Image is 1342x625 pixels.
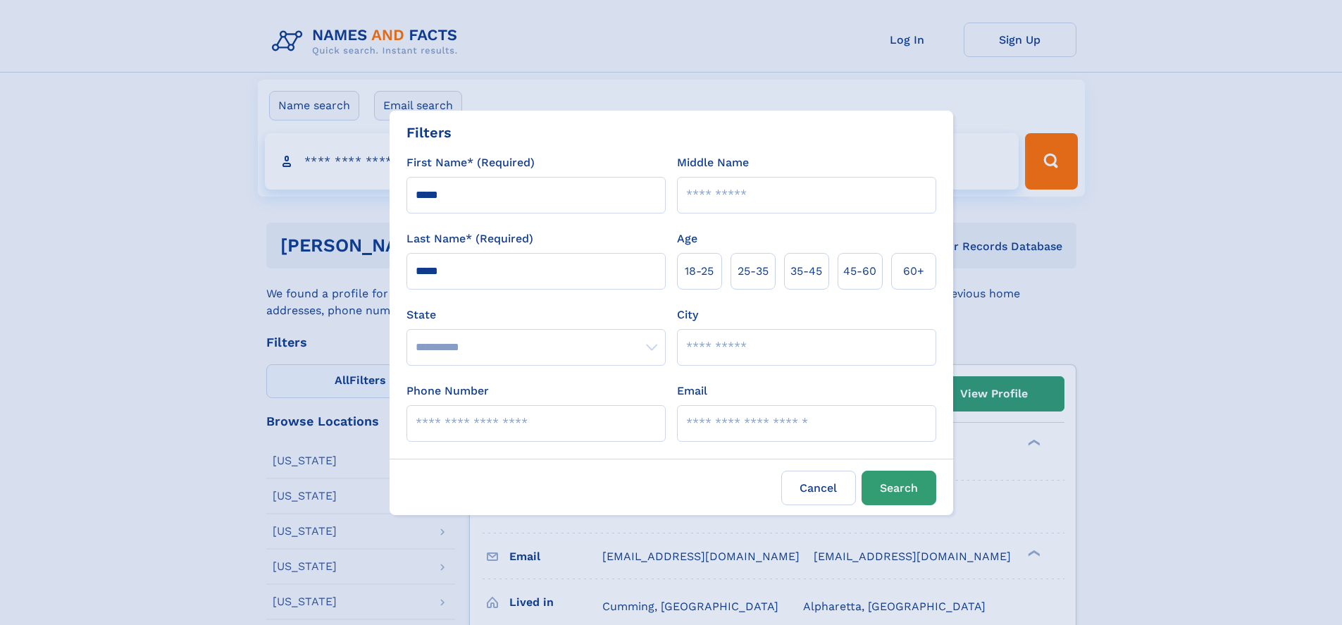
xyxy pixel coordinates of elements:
[903,263,924,280] span: 60+
[862,471,936,505] button: Search
[406,383,489,400] label: Phone Number
[677,230,697,247] label: Age
[790,263,822,280] span: 35‑45
[781,471,856,505] label: Cancel
[406,122,452,143] div: Filters
[677,383,707,400] label: Email
[685,263,714,280] span: 18‑25
[843,263,876,280] span: 45‑60
[677,307,698,323] label: City
[406,154,535,171] label: First Name* (Required)
[738,263,769,280] span: 25‑35
[406,230,533,247] label: Last Name* (Required)
[677,154,749,171] label: Middle Name
[406,307,666,323] label: State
